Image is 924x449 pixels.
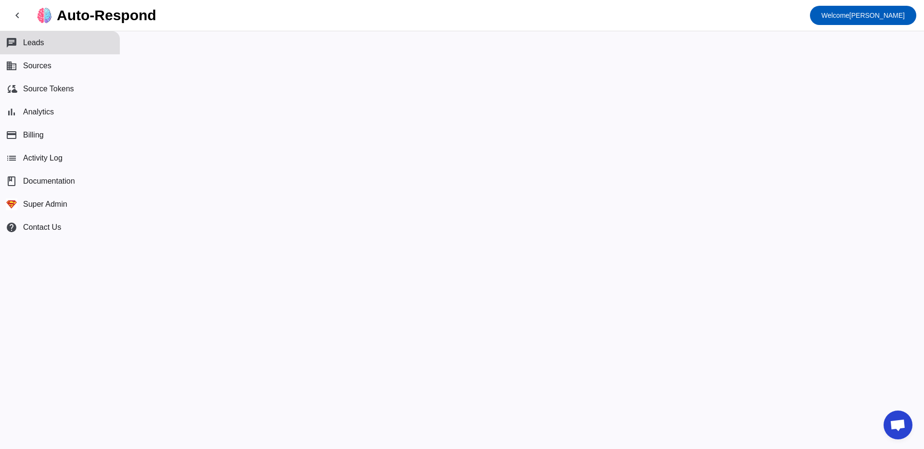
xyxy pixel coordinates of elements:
[810,6,916,25] button: Welcome[PERSON_NAME]
[23,154,63,162] span: Activity Log
[23,62,51,70] span: Sources
[23,85,74,93] span: Source Tokens
[23,200,67,209] span: Super Admin
[23,108,54,116] span: Analytics
[884,411,912,439] a: Open chat
[23,223,61,232] span: Contact Us
[821,9,905,22] span: [PERSON_NAME]
[23,177,75,186] span: Documentation
[23,38,44,47] span: Leads
[6,83,17,95] mat-icon: cloud_sync
[37,8,52,23] img: logo
[6,106,17,118] mat-icon: bar_chart
[6,152,17,164] mat-icon: list
[6,175,17,187] span: book
[6,222,17,233] mat-icon: help
[23,131,44,139] span: Billing
[12,10,23,21] mat-icon: chevron_left
[821,12,849,19] span: Welcome
[6,60,17,72] mat-icon: business
[6,129,17,141] mat-icon: payment
[57,9,156,22] div: Auto-Respond
[6,37,17,49] mat-icon: chat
